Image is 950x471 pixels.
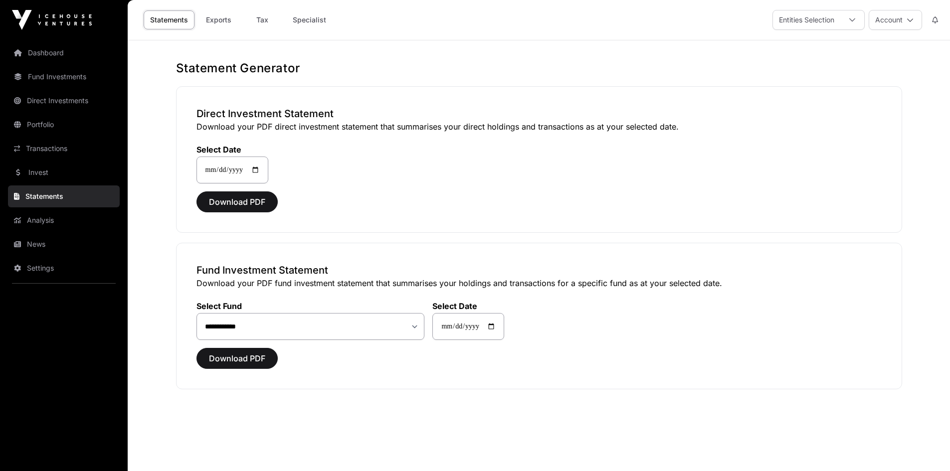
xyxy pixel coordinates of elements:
a: Settings [8,257,120,279]
label: Select Date [432,301,504,311]
span: Download PDF [209,196,265,208]
a: Tax [242,10,282,29]
button: Download PDF [196,348,278,369]
a: Invest [8,161,120,183]
a: Analysis [8,209,120,231]
label: Select Fund [196,301,425,311]
a: Statements [8,185,120,207]
a: Transactions [8,138,120,159]
h3: Fund Investment Statement [196,263,882,277]
a: Dashboard [8,42,120,64]
a: Download PDF [196,358,278,368]
a: Statements [144,10,194,29]
a: Specialist [286,10,333,29]
a: Exports [198,10,238,29]
a: Download PDF [196,201,278,211]
iframe: Chat Widget [900,423,950,471]
a: News [8,233,120,255]
h1: Statement Generator [176,60,902,76]
h3: Direct Investment Statement [196,107,882,121]
a: Fund Investments [8,66,120,88]
div: Entities Selection [773,10,840,29]
button: Account [869,10,922,30]
a: Portfolio [8,114,120,136]
label: Select Date [196,145,268,155]
span: Download PDF [209,352,265,364]
img: Icehouse Ventures Logo [12,10,92,30]
button: Download PDF [196,191,278,212]
p: Download your PDF fund investment statement that summarises your holdings and transactions for a ... [196,277,882,289]
p: Download your PDF direct investment statement that summarises your direct holdings and transactio... [196,121,882,133]
a: Direct Investments [8,90,120,112]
